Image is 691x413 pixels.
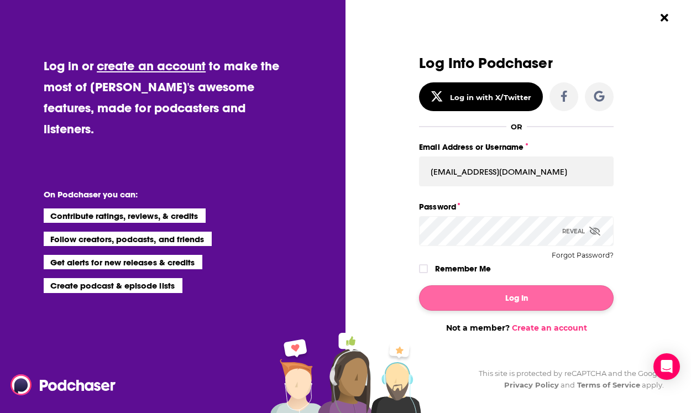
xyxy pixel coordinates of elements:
input: Email Address or Username [419,156,614,186]
button: Log In [419,285,614,311]
img: Podchaser - Follow, Share and Rate Podcasts [11,374,117,395]
button: Forgot Password? [552,252,614,259]
li: Create podcast & episode lists [44,278,182,292]
h3: Log Into Podchaser [419,55,614,71]
div: OR [511,122,522,131]
li: Get alerts for new releases & credits [44,255,202,269]
a: create an account [97,58,206,74]
button: Close Button [654,7,675,28]
div: This site is protected by reCAPTCHA and the Google and apply. [470,368,664,391]
li: On Podchaser you can: [44,189,265,200]
li: Contribute ratings, reviews, & credits [44,208,206,223]
button: Log in with X/Twitter [419,82,543,111]
a: Terms of Service [577,380,641,389]
div: Open Intercom Messenger [653,353,680,380]
a: Create an account [512,323,587,333]
div: Not a member? [419,323,614,333]
a: Podchaser - Follow, Share and Rate Podcasts [11,374,108,395]
a: Privacy Policy [504,380,559,389]
label: Remember Me [435,262,491,276]
div: Reveal [562,216,600,246]
label: Email Address or Username [419,140,614,154]
li: Follow creators, podcasts, and friends [44,232,212,246]
div: Log in with X/Twitter [450,93,531,102]
label: Password [419,200,614,214]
